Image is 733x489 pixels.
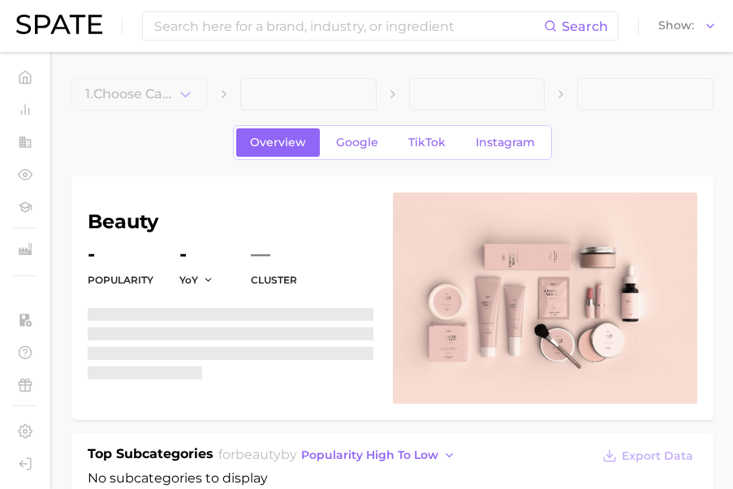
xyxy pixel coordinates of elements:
span: Google [336,136,378,149]
a: Google [322,128,392,157]
input: Search here for a brand, industry, or ingredient [153,12,544,40]
h1: beauty [88,212,373,232]
span: TikTok [408,136,446,149]
a: Overview [236,128,320,157]
span: beauty [235,447,281,462]
span: Show [658,21,694,30]
span: popularity high to low [301,448,438,462]
div: No subcategories to display [88,444,697,488]
span: YoY [179,273,198,287]
h1: Top Subcategories [88,444,213,469]
img: SPATE [16,15,102,34]
button: popularity high to low [297,444,460,466]
span: Overview [250,136,306,149]
button: YoY [179,273,214,287]
span: — [251,244,270,264]
a: Instagram [462,128,549,157]
span: Export Data [622,449,693,463]
dt: cluster [251,270,297,290]
span: Search [562,19,608,34]
span: Instagram [476,136,535,149]
dd: - [179,244,225,264]
button: Show [654,15,721,37]
a: TikTok [395,128,459,157]
button: Export Data [598,444,697,467]
dt: Popularity [88,270,153,290]
span: 1. Choose Category [85,87,177,102]
button: 1.Choose Category [71,78,208,110]
span: for by [218,447,460,462]
dd: - [88,244,153,264]
a: Log out. Currently logged in with e-mail addison@spate.nyc. [13,452,37,476]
